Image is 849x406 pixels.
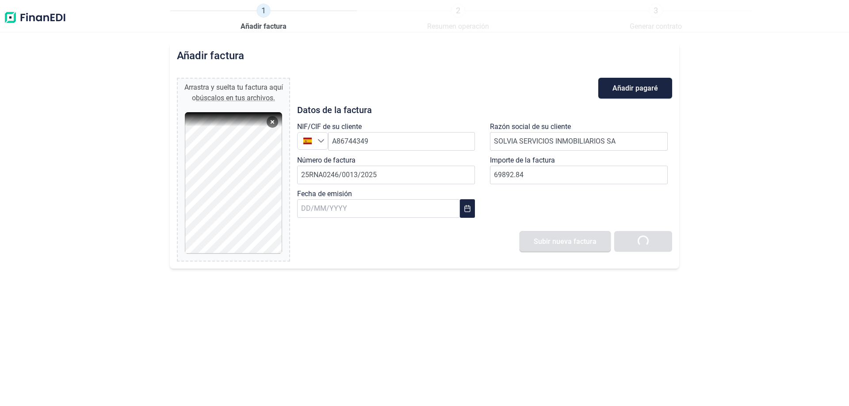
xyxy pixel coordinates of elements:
[181,82,286,103] div: Arrastra y suelta tu factura aquí o
[241,21,287,32] span: Añadir factura
[196,94,275,102] span: búscalos en tus archivos.
[297,189,352,199] label: Fecha de emisión
[177,49,244,62] h2: Añadir factura
[256,4,271,18] span: 1
[297,155,356,166] label: Número de factura
[598,78,672,99] button: Añadir pagaré
[317,133,328,149] div: Seleccione un país
[297,121,362,132] label: NIF/CIF de su cliente
[460,199,475,218] button: Choose Date
[297,106,672,114] h3: Datos de la factura
[303,137,312,145] img: ES
[490,155,555,166] label: Importe de la factura
[534,238,597,245] span: Subir nueva factura
[4,4,66,32] img: Logo de aplicación
[241,4,287,32] a: 1Añadir factura
[490,121,571,132] label: Razón social de su cliente
[612,85,658,91] span: Añadir pagaré
[520,231,611,252] button: Subir nueva factura
[297,199,460,218] input: DD/MM/YYYY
